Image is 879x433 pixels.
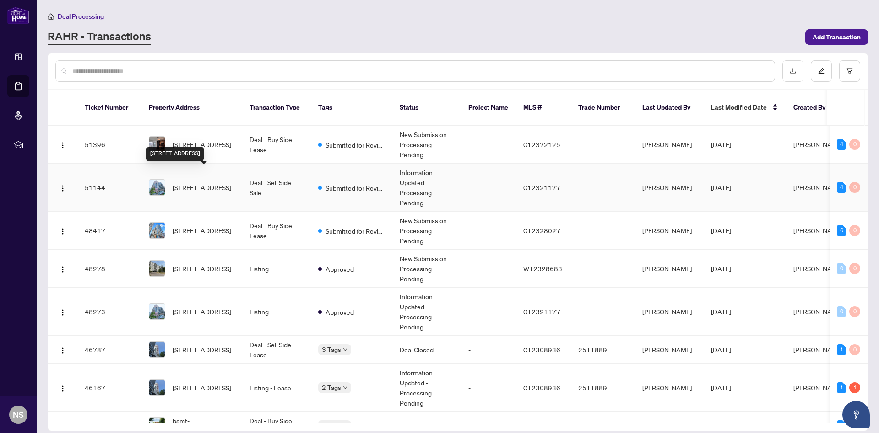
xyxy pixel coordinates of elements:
[149,180,165,195] img: thumbnail-img
[635,288,704,336] td: [PERSON_NAME]
[793,264,843,273] span: [PERSON_NAME]
[242,288,311,336] td: Listing
[59,142,66,149] img: Logo
[59,185,66,192] img: Logo
[711,307,731,316] span: [DATE]
[704,90,786,126] th: Last Modified Date
[59,309,66,316] img: Logo
[242,364,311,412] td: Listing - Lease
[13,408,24,421] span: NS
[793,384,843,392] span: [PERSON_NAME]
[523,264,562,273] span: W12328683
[55,418,70,433] button: Logo
[571,90,635,126] th: Trade Number
[77,212,141,250] td: 48417
[77,164,141,212] td: 51144
[173,307,231,317] span: [STREET_ADDRESS]
[242,90,311,126] th: Transaction Type
[461,364,516,412] td: -
[571,126,635,164] td: -
[392,90,461,126] th: Status
[849,263,860,274] div: 0
[58,12,104,21] span: Deal Processing
[461,212,516,250] td: -
[635,336,704,364] td: [PERSON_NAME]
[837,420,846,431] div: 1
[173,383,231,393] span: [STREET_ADDRESS]
[59,347,66,354] img: Logo
[173,225,231,236] span: [STREET_ADDRESS]
[711,422,731,430] span: [DATE]
[849,139,860,150] div: 0
[635,164,704,212] td: [PERSON_NAME]
[516,90,571,126] th: MLS #
[343,385,347,390] span: down
[59,228,66,235] img: Logo
[392,336,461,364] td: Deal Closed
[839,60,860,82] button: filter
[326,226,385,236] span: Submitted for Review
[322,344,341,355] span: 3 Tags
[77,126,141,164] td: 51396
[635,126,704,164] td: [PERSON_NAME]
[837,263,846,274] div: 0
[242,336,311,364] td: Deal - Sell Side Lease
[392,164,461,212] td: Information Updated - Processing Pending
[173,345,231,355] span: [STREET_ADDRESS]
[55,304,70,319] button: Logo
[523,422,561,430] span: N12265537
[711,264,731,273] span: [DATE]
[392,250,461,288] td: New Submission - Processing Pending
[141,90,242,126] th: Property Address
[523,345,560,354] span: C12308936
[461,90,516,126] th: Project Name
[793,226,843,235] span: [PERSON_NAME]
[813,30,861,44] span: Add Transaction
[711,140,731,148] span: [DATE]
[842,401,870,428] button: Open asap
[849,182,860,193] div: 0
[461,336,516,364] td: -
[849,382,860,393] div: 1
[59,385,66,392] img: Logo
[48,13,54,20] span: home
[711,183,731,192] span: [DATE]
[849,306,860,317] div: 0
[571,212,635,250] td: -
[837,344,846,355] div: 1
[55,261,70,276] button: Logo
[149,223,165,238] img: thumbnail-img
[77,250,141,288] td: 48278
[635,250,704,288] td: [PERSON_NAME]
[461,250,516,288] td: -
[837,225,846,236] div: 6
[242,126,311,164] td: Deal - Buy Side Lease
[77,336,141,364] td: 46787
[571,364,635,412] td: 2511889
[311,90,392,126] th: Tags
[326,140,385,150] span: Submitted for Review
[322,382,341,393] span: 2 Tags
[326,183,385,193] span: Submitted for Review
[77,288,141,336] td: 48273
[322,420,341,431] span: 3 Tags
[793,307,843,316] span: [PERSON_NAME]
[793,140,843,148] span: [PERSON_NAME]
[242,164,311,212] td: Deal - Sell Side Sale
[805,29,868,45] button: Add Transaction
[173,139,231,149] span: [STREET_ADDRESS]
[146,147,204,161] div: [STREET_ADDRESS]
[571,164,635,212] td: -
[392,288,461,336] td: Information Updated - Processing Pending
[837,382,846,393] div: 1
[343,347,347,352] span: down
[790,68,796,74] span: download
[242,212,311,250] td: Deal - Buy Side Lease
[149,380,165,395] img: thumbnail-img
[786,90,841,126] th: Created By
[55,137,70,152] button: Logo
[326,307,354,317] span: Approved
[55,380,70,395] button: Logo
[571,336,635,364] td: 2511889
[837,182,846,193] div: 4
